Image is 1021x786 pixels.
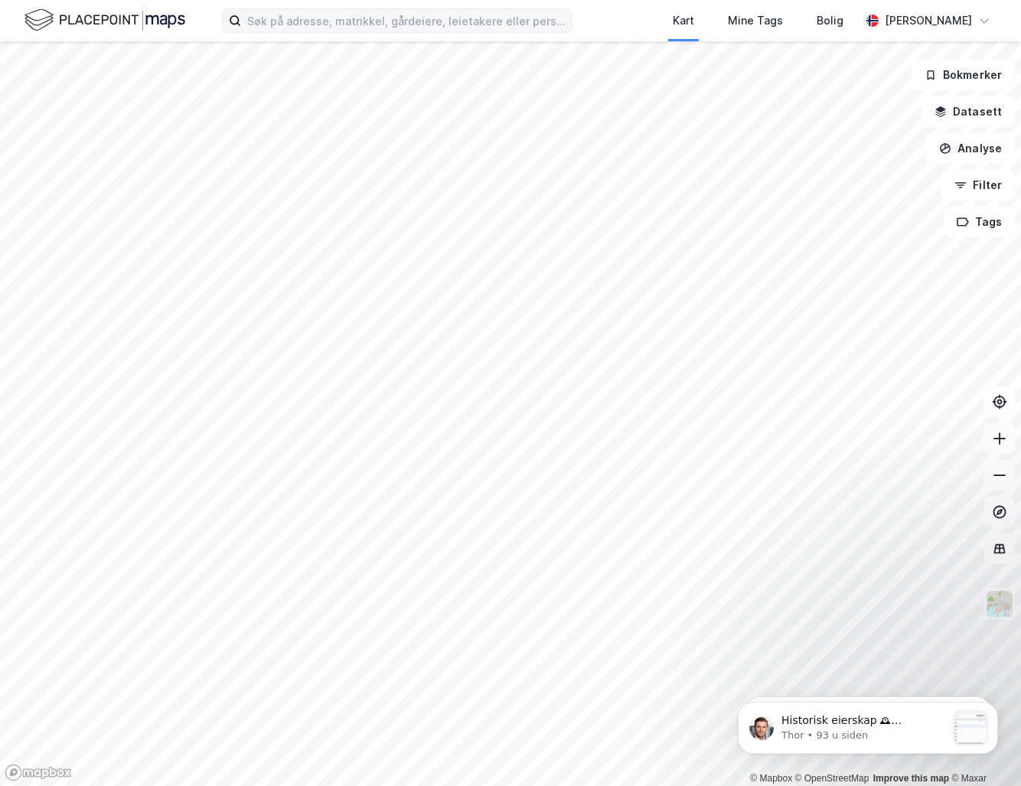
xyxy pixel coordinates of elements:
[750,773,792,784] a: Mapbox
[922,96,1015,127] button: Datasett
[5,764,72,781] a: Mapbox homepage
[941,170,1015,201] button: Filter
[985,589,1014,618] img: Z
[24,7,185,34] img: logo.f888ab2527a4732fd821a326f86c7f29.svg
[944,207,1015,237] button: Tags
[715,671,1021,778] iframe: Intercom notifications melding
[795,773,869,784] a: OpenStreetMap
[241,9,572,32] input: Søk på adresse, matrikkel, gårdeiere, leietakere eller personer
[926,133,1015,164] button: Analyse
[912,60,1015,90] button: Bokmerker
[873,773,949,784] a: Improve this map
[817,11,843,30] div: Bolig
[885,11,972,30] div: [PERSON_NAME]
[673,11,694,30] div: Kart
[728,11,783,30] div: Mine Tags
